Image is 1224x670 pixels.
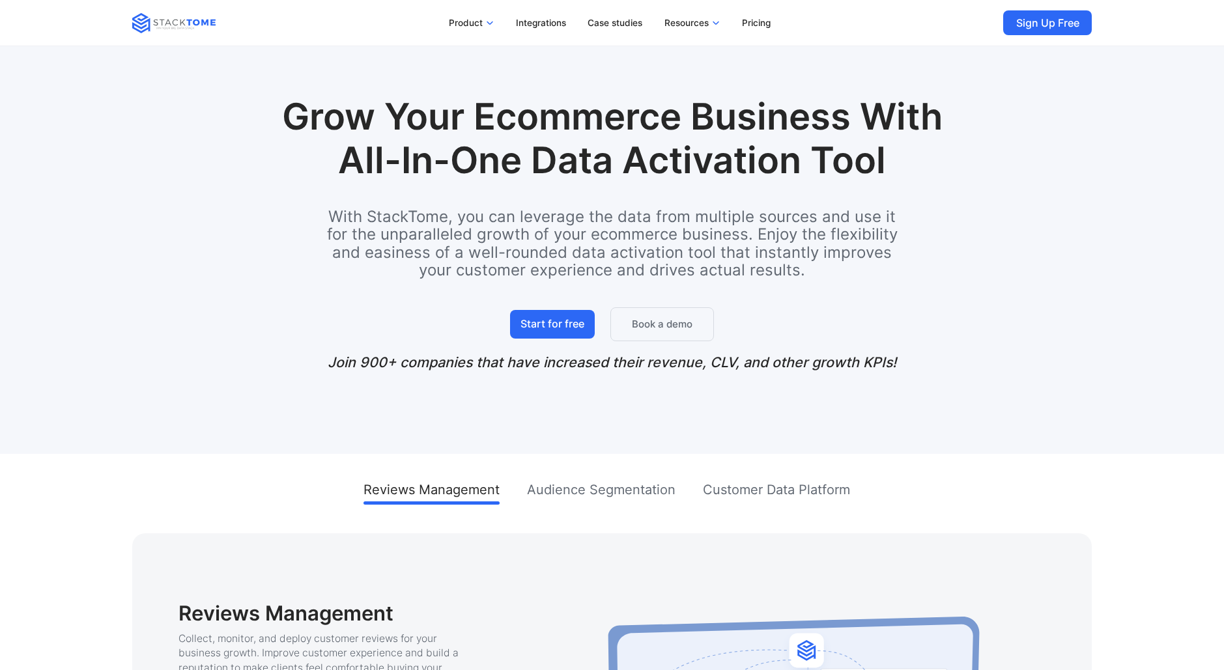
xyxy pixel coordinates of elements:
div: Customer Data Platform [703,482,850,497]
a: Sign Up Free [1003,10,1091,35]
a: Resources [656,10,728,35]
a: Product [440,10,502,35]
a: Start for free [510,310,595,339]
a: Integrations [507,10,575,35]
a: Book a demo [610,307,714,341]
p: Pricing [742,17,771,29]
div: Reviews Management [363,482,500,497]
p: Integrations [516,17,566,29]
p: With StackTome, you can leverage the data from multiple sources and use it for the unparalleled g... [326,208,897,279]
a: Pricing [733,10,779,35]
a: Case studies [579,10,651,35]
p: Resources [664,17,709,29]
p: Join 900+ companies that have increased their revenue, CLV, and other growth KPIs! [328,353,896,372]
div: Audience Segmentation [527,482,676,497]
p: Product [449,17,483,29]
h1: Reviews Management [178,602,393,626]
h1: Grow Your Ecommerce Business With All-In-One Data Activation Tool [205,95,1020,204]
p: Case studies [588,17,642,29]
